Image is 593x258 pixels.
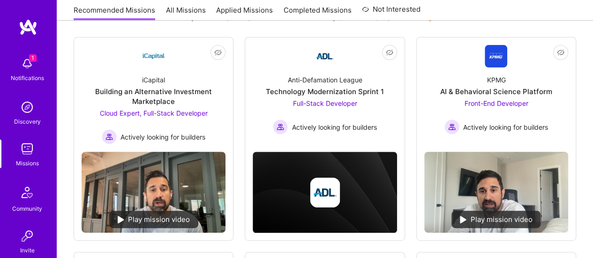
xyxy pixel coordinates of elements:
[102,129,117,144] img: Actively looking for builders
[386,49,393,56] i: icon EyeClosed
[216,5,273,21] a: Applied Missions
[19,19,38,36] img: logo
[82,87,225,106] div: Building an Alternative Investment Marketplace
[362,4,420,21] a: Not Interested
[293,99,357,107] span: Full-Stack Developer
[273,119,288,134] img: Actively looking for builders
[100,109,208,117] span: Cloud Expert, Full-Stack Developer
[451,211,540,228] div: Play mission video
[82,152,225,233] img: No Mission
[18,54,37,73] img: bell
[487,75,505,85] div: KPMG
[253,45,397,135] a: Company LogoAnti-Defamation LeagueTechnology Modernization Sprint 1Full-Stack Developer Actively ...
[143,45,165,67] img: Company Logo
[440,87,552,96] div: AI & Behavioral Science Platform
[118,216,124,223] img: play
[292,122,376,132] span: Actively looking for builders
[18,140,37,158] img: teamwork
[18,227,37,245] img: Invite
[109,211,198,228] div: Play mission video
[142,75,165,85] div: iCapital
[18,98,37,117] img: discovery
[463,122,548,132] span: Actively looking for builders
[460,216,466,223] img: play
[11,73,44,83] div: Notifications
[12,204,42,214] div: Community
[485,45,507,67] img: Company Logo
[20,245,35,255] div: Invite
[310,177,340,207] img: Company logo
[424,152,568,233] img: No Mission
[214,49,222,56] i: icon EyeClosed
[16,158,39,168] div: Missions
[166,5,206,21] a: All Missions
[266,87,384,96] div: Technology Modernization Sprint 1
[120,132,205,142] span: Actively looking for builders
[82,45,225,144] a: Company LogoiCapitalBuilding an Alternative Investment MarketplaceCloud Expert, Full-Stack Develo...
[444,119,459,134] img: Actively looking for builders
[284,5,352,21] a: Completed Missions
[253,152,397,233] img: cover
[16,181,38,204] img: Community
[464,99,528,107] span: Front-End Developer
[287,75,362,85] div: Anti-Defamation League
[74,5,155,21] a: Recommended Missions
[424,45,568,144] a: Company LogoKPMGAI & Behavioral Science PlatformFront-End Developer Actively looking for builders...
[314,45,336,67] img: Company Logo
[29,54,37,62] span: 1
[14,117,41,126] div: Discovery
[557,49,564,56] i: icon EyeClosed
